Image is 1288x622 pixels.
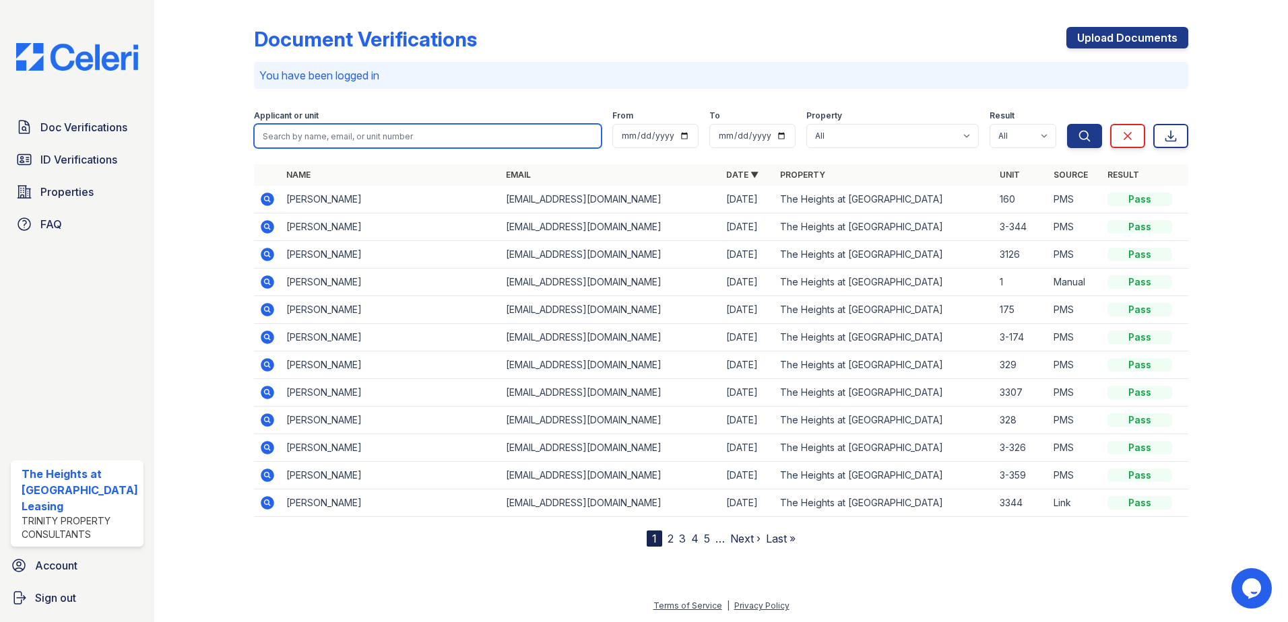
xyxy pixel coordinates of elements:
[709,110,720,121] label: To
[40,216,62,232] span: FAQ
[281,351,501,379] td: [PERSON_NAME]
[5,552,149,579] a: Account
[1107,413,1172,427] div: Pass
[254,27,477,51] div: Document Verifications
[501,324,721,351] td: [EMAIL_ADDRESS][DOMAIN_NAME]
[281,296,501,324] td: [PERSON_NAME]
[721,434,775,462] td: [DATE]
[40,119,127,135] span: Doc Verifications
[994,186,1048,213] td: 160
[1107,441,1172,454] div: Pass
[1048,213,1102,241] td: PMS
[501,489,721,517] td: [EMAIL_ADDRESS][DOMAIN_NAME]
[1048,489,1102,517] td: Link
[501,213,721,241] td: [EMAIL_ADDRESS][DOMAIN_NAME]
[1048,269,1102,296] td: Manual
[501,462,721,489] td: [EMAIL_ADDRESS][DOMAIN_NAME]
[721,379,775,407] td: [DATE]
[612,110,633,121] label: From
[501,407,721,434] td: [EMAIL_ADDRESS][DOMAIN_NAME]
[775,241,995,269] td: The Heights at [GEOGRAPHIC_DATA]
[721,269,775,296] td: [DATE]
[1107,193,1172,206] div: Pass
[1048,379,1102,407] td: PMS
[1048,407,1102,434] td: PMS
[286,170,311,180] a: Name
[994,379,1048,407] td: 3307
[35,557,77,574] span: Account
[501,186,721,213] td: [EMAIL_ADDRESS][DOMAIN_NAME]
[281,213,501,241] td: [PERSON_NAME]
[281,379,501,407] td: [PERSON_NAME]
[1107,386,1172,399] div: Pass
[775,462,995,489] td: The Heights at [GEOGRAPHIC_DATA]
[775,407,995,434] td: The Heights at [GEOGRAPHIC_DATA]
[775,269,995,296] td: The Heights at [GEOGRAPHIC_DATA]
[1107,358,1172,372] div: Pass
[775,186,995,213] td: The Heights at [GEOGRAPHIC_DATA]
[775,351,995,379] td: The Heights at [GEOGRAPHIC_DATA]
[994,213,1048,241] td: 3-344
[281,407,501,434] td: [PERSON_NAME]
[679,532,686,545] a: 3
[1107,469,1172,482] div: Pass
[501,241,721,269] td: [EMAIL_ADDRESS][DOMAIN_NAME]
[775,213,995,241] td: The Heights at [GEOGRAPHIC_DATA]
[647,530,662,547] div: 1
[691,532,699,545] a: 4
[1000,170,1020,180] a: Unit
[1107,331,1172,344] div: Pass
[281,269,501,296] td: [PERSON_NAME]
[775,296,995,324] td: The Heights at [GEOGRAPHIC_DATA]
[775,489,995,517] td: The Heights at [GEOGRAPHIC_DATA]
[721,324,775,351] td: [DATE]
[730,532,761,545] a: Next ›
[1048,351,1102,379] td: PMS
[501,269,721,296] td: [EMAIL_ADDRESS][DOMAIN_NAME]
[994,489,1048,517] td: 3344
[1048,434,1102,462] td: PMS
[780,170,825,180] a: Property
[40,151,117,168] span: ID Verifications
[1107,496,1172,510] div: Pass
[254,124,602,148] input: Search by name, email, or unit number
[1048,241,1102,269] td: PMS
[281,186,501,213] td: [PERSON_NAME]
[806,110,842,121] label: Property
[994,241,1048,269] td: 3126
[501,434,721,462] td: [EMAIL_ADDRESS][DOMAIN_NAME]
[259,67,1184,83] p: You have been logged in
[35,590,76,606] span: Sign out
[22,514,138,541] div: Trinity Property Consultants
[11,146,143,173] a: ID Verifications
[990,110,1015,121] label: Result
[5,584,149,611] a: Sign out
[994,324,1048,351] td: 3-174
[775,324,995,351] td: The Heights at [GEOGRAPHIC_DATA]
[1107,303,1172,316] div: Pass
[11,211,143,238] a: FAQ
[1231,568,1275,609] iframe: chat widget
[721,213,775,241] td: [DATE]
[281,324,501,351] td: [PERSON_NAME]
[721,407,775,434] td: [DATE]
[281,462,501,489] td: [PERSON_NAME]
[1107,248,1172,261] div: Pass
[994,296,1048,324] td: 175
[994,407,1048,434] td: 328
[726,170,759,180] a: Date ▼
[727,600,730,611] div: |
[1048,186,1102,213] td: PMS
[11,114,143,141] a: Doc Verifications
[721,351,775,379] td: [DATE]
[1107,170,1139,180] a: Result
[1048,324,1102,351] td: PMS
[501,296,721,324] td: [EMAIL_ADDRESS][DOMAIN_NAME]
[994,351,1048,379] td: 329
[775,379,995,407] td: The Heights at [GEOGRAPHIC_DATA]
[1107,220,1172,234] div: Pass
[721,489,775,517] td: [DATE]
[994,434,1048,462] td: 3-326
[653,600,722,611] a: Terms of Service
[501,379,721,407] td: [EMAIL_ADDRESS][DOMAIN_NAME]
